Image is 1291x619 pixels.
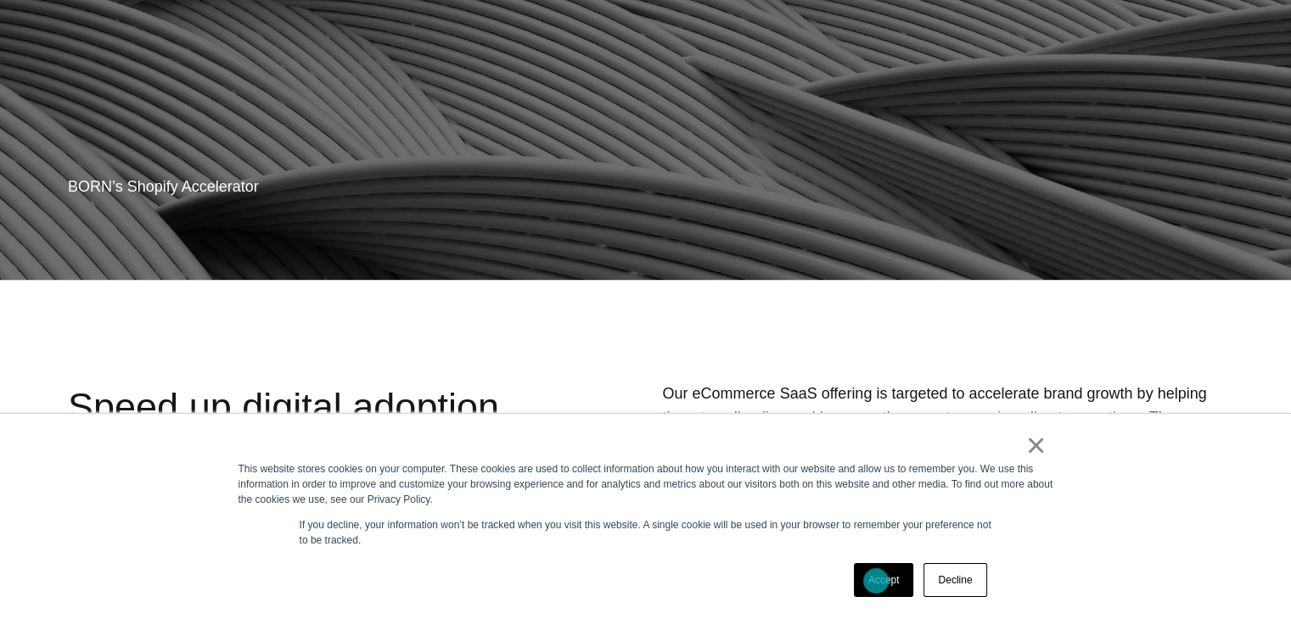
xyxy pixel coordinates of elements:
[300,517,992,548] p: If you decline, your information won’t be tracked when you visit this website. A single cookie wi...
[923,563,986,597] a: Decline
[68,382,530,506] div: Speed up digital adoption with StellaX.
[854,563,914,597] a: Accept
[662,382,1223,501] p: Our eCommerce SaaS offering is targeted to accelerate brand growth by helping them to sell online...
[68,175,577,198] h1: BORN’s Shopify Accelerator
[239,461,1053,507] div: This website stores cookies on your computer. These cookies are used to collect information about...
[1026,438,1047,453] a: ×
